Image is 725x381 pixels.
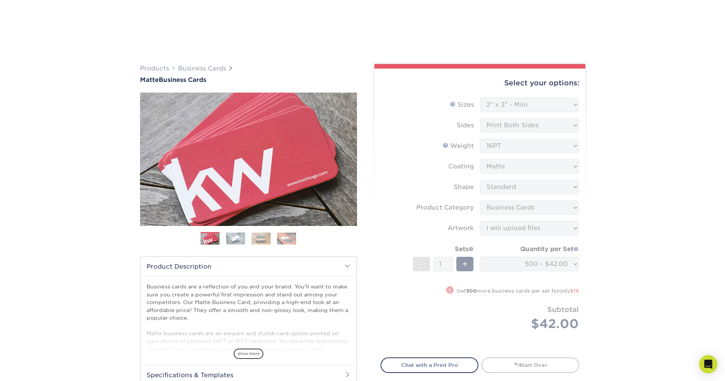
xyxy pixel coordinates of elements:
img: Business Cards 04 [277,232,296,244]
img: Business Cards 02 [226,232,245,244]
span: show more [234,349,263,359]
span: Matte [140,76,159,83]
a: Business Cards [178,65,226,72]
h2: Product Description [140,257,357,276]
div: Select your options: [381,69,579,98]
a: MatteBusiness Cards [140,76,357,83]
img: Business Cards 01 [201,229,220,248]
a: Products [140,65,169,72]
img: Business Cards 03 [252,232,271,244]
a: Start Over [481,357,579,373]
a: Chat with a Print Pro [381,357,478,373]
h1: Business Cards [140,76,357,83]
img: Matte 01 [140,51,357,268]
iframe: Google Customer Reviews [2,358,65,378]
div: Open Intercom Messenger [699,355,717,373]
